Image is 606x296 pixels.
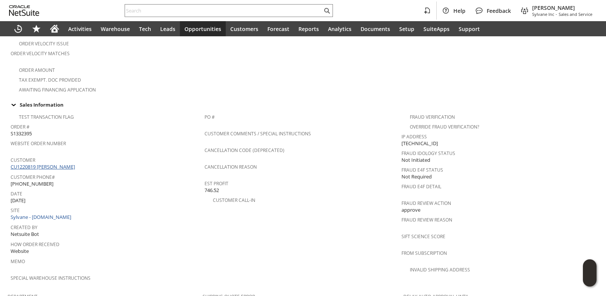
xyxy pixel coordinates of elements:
span: Analytics [328,25,351,33]
div: Shortcuts [27,21,45,36]
span: [DATE] [11,197,25,204]
a: Customers [226,21,263,36]
span: Feedback [487,7,511,14]
span: [PHONE_NUMBER] [11,180,53,188]
a: IP Address [401,133,427,140]
span: Forecast [267,25,289,33]
a: Fraud E4F Detail [401,183,441,190]
a: Special Warehouse Instructions [11,275,91,281]
a: Date [11,191,22,197]
a: Fraud Review Action [401,200,451,206]
a: Awaiting Financing Application [19,87,96,93]
span: Documents [361,25,390,33]
input: Search [125,6,322,15]
a: Warehouse [96,21,134,36]
a: Home [45,21,64,36]
a: Support [454,21,484,36]
a: Opportunities [180,21,226,36]
span: Sylvane Inc [532,11,554,17]
a: Memo [11,258,25,265]
span: SuiteApps [423,25,450,33]
span: - [556,11,557,17]
svg: Search [322,6,331,15]
a: Est Profit [205,180,228,187]
span: Opportunities [184,25,221,33]
a: Fraud E4F Status [401,167,443,173]
a: Setup [395,21,419,36]
span: approve [401,206,420,214]
span: Setup [399,25,414,33]
a: Recent Records [9,21,27,36]
a: Documents [356,21,395,36]
td: Sales Information [8,100,598,110]
span: 746.52 [205,187,219,194]
a: PO # [205,114,215,120]
iframe: Click here to launch Oracle Guided Learning Help Panel [583,259,597,287]
a: Site [11,207,20,214]
a: Cancellation Code (deprecated) [205,147,284,153]
span: [PERSON_NAME] [532,4,592,11]
span: Oracle Guided Learning Widget. To move around, please hold and drag [583,273,597,287]
svg: Recent Records [14,24,23,33]
a: Test Transaction Flag [19,114,74,120]
svg: Shortcuts [32,24,41,33]
span: Help [453,7,465,14]
a: Tech [134,21,156,36]
div: Sales Information [8,100,595,110]
span: Reports [298,25,319,33]
span: Leads [160,25,175,33]
a: Fraud Verification [410,114,455,120]
a: Created By [11,224,37,231]
svg: Home [50,24,59,33]
span: [TECHNICAL_ID] [401,140,438,147]
a: Forecast [263,21,294,36]
span: Warehouse [101,25,130,33]
span: Activities [68,25,92,33]
a: Sift Science Score [401,233,445,240]
a: SuiteApps [419,21,454,36]
a: Tax Exempt. Doc Provided [19,77,81,83]
a: Order # [11,124,30,130]
a: Analytics [323,21,356,36]
span: Website [11,248,29,255]
a: Customer Call-in [213,197,255,203]
a: CU1220819 [PERSON_NAME] [11,163,77,170]
a: Order Velocity Matches [11,50,70,57]
a: Order Amount [19,67,55,73]
a: Cancellation Reason [205,164,257,170]
a: Customer Phone# [11,174,55,180]
span: Not Required [401,173,432,180]
svg: logo [9,5,39,16]
a: Customer Comments / Special Instructions [205,130,311,137]
a: Order Velocity Issue [19,40,69,47]
span: Support [459,25,480,33]
span: Not Initiated [401,157,430,164]
span: Netsuite Bot [11,231,39,238]
a: From Subscription [401,250,447,256]
a: Customer [11,157,35,163]
a: Sylvane - [DOMAIN_NAME] [11,214,73,220]
a: Invalid Shipping Address [410,267,470,273]
span: Customers [230,25,258,33]
a: How Order Received [11,241,59,248]
a: Leads [156,21,180,36]
span: S1332395 [11,130,32,137]
a: Fraud Review Reason [401,217,452,223]
a: Override Fraud Verification? [410,124,479,130]
span: Tech [139,25,151,33]
a: Website Order Number [11,140,66,147]
a: Activities [64,21,96,36]
a: Reports [294,21,323,36]
a: Fraud Idology Status [401,150,455,157]
span: Sales and Service [559,11,592,17]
